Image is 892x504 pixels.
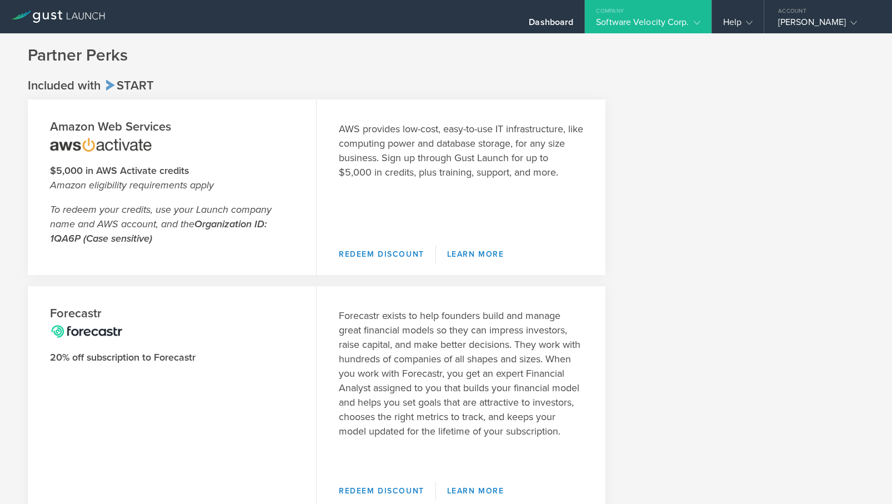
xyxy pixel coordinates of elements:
iframe: Chat Widget [836,451,892,504]
strong: $5,000 in AWS Activate credits [50,164,189,177]
p: Forecastr exists to help founders build and manage great financial models so they can impress inv... [339,308,583,438]
a: Redeem Discount [339,482,436,501]
div: Help [723,17,753,33]
span: Included with [28,78,101,93]
em: To redeem your credits, use your Launch company name and AWS account, and the [50,203,272,244]
h2: Amazon Web Services [50,119,294,135]
em: Amazon eligibility requirements apply [50,179,214,191]
img: forecastr-logo [50,322,123,338]
div: Software Velocity Corp. [596,17,700,33]
p: AWS provides low-cost, easy-to-use IT infrastructure, like computing power and database storage, ... [339,122,583,179]
a: Learn More [436,245,515,264]
h1: Partner Perks [28,44,864,67]
a: Redeem Discount [339,245,436,264]
h2: Forecastr [50,306,294,322]
img: amazon-web-services-logo [50,135,152,152]
a: Learn More [436,482,515,501]
div: [PERSON_NAME] [778,17,873,33]
strong: 20% off subscription to Forecastr [50,351,196,363]
span: Start [104,78,154,93]
div: Dashboard [529,17,573,33]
